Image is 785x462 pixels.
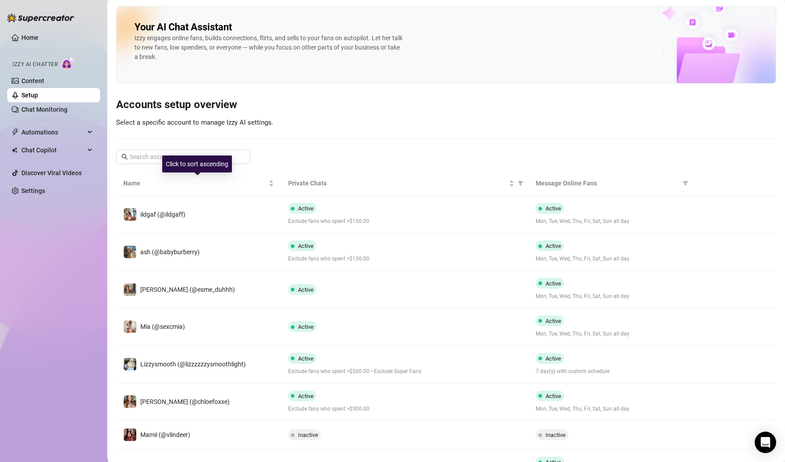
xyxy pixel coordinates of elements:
a: Content [21,77,44,84]
span: Inactive [546,432,566,438]
img: Mia (@sexcmia) [124,320,136,333]
span: search [122,154,128,160]
span: Name [123,178,267,188]
span: Exclude fans who spent >$500.00 • Exclude Super Fans [288,367,521,376]
span: Private Chats [288,178,507,188]
span: filter [516,176,525,190]
span: Active [546,243,561,249]
span: Inactive [298,432,318,438]
span: ildgaf (@ildgaff) [140,211,185,218]
img: AI Chatter [61,57,75,70]
span: Lizzysmooth (@lizzzzzzysmoothlight) [140,361,246,368]
img: ildgaf (@ildgaff) [124,208,136,221]
span: Mon, Tue, Wed, Thu, Fri, Sat, Sun all day [536,330,686,338]
span: Exclude fans who spent >$150.00 [288,217,521,226]
span: Active [546,393,561,399]
span: Active [298,393,314,399]
span: Chat Copilot [21,143,85,157]
span: Mon, Tue, Wed, Thu, Fri, Sat, Sun all day [536,292,686,301]
span: 7 day(s) with custom schedule [536,367,686,376]
input: Search account [130,152,238,162]
img: Esmeralda (@esme_duhhh) [124,283,136,296]
span: filter [681,176,690,190]
th: Name [116,171,281,196]
span: filter [518,181,523,186]
span: ash (@babyburberry) [140,248,200,256]
a: Setup [21,92,38,99]
span: Mon, Tue, Wed, Thu, Fri, Sat, Sun all day [536,217,686,226]
span: filter [683,181,688,186]
img: Chloe (@chloefoxxe) [124,395,136,408]
span: [PERSON_NAME] (@esme_duhhh) [140,286,235,293]
span: Exclude fans who spent >$300.00 [288,405,521,413]
span: Izzy AI Chatter [13,60,58,69]
span: Mon, Tue, Wed, Thu, Fri, Sat, Sun all day [536,405,686,413]
th: Private Chats [281,171,529,196]
a: Chat Monitoring [21,106,67,113]
span: [PERSON_NAME] (@chloefoxxe) [140,398,230,405]
a: Discover Viral Videos [21,169,82,176]
span: Message Online Fans [536,178,679,188]
span: Active [546,280,561,287]
span: Exclude fans who spent >$150.00 [288,255,521,263]
span: Active [546,355,561,362]
a: Settings [21,187,45,194]
span: Active [546,318,561,324]
img: ash (@babyburberry) [124,246,136,258]
span: Active [298,355,314,362]
img: logo-BBDzfeDw.svg [7,13,74,22]
span: Active [298,323,314,330]
span: Automations [21,125,85,139]
a: Home [21,34,38,41]
span: thunderbolt [12,129,19,136]
h2: Your AI Chat Assistant [134,21,232,34]
span: Active [298,205,314,212]
img: Mamii (@vlindeer) [124,428,136,441]
span: Mamii (@vlindeer) [140,431,190,438]
img: Chat Copilot [12,147,17,153]
h3: Accounts setup overview [116,98,776,112]
img: Lizzysmooth (@lizzzzzzysmoothlight) [124,358,136,370]
span: Active [546,205,561,212]
span: Select a specific account to manage Izzy AI settings. [116,118,273,126]
div: Open Intercom Messenger [755,432,776,453]
span: Mia (@sexcmia) [140,323,185,330]
span: Active [298,243,314,249]
span: Active [298,286,314,293]
span: Mon, Tue, Wed, Thu, Fri, Sat, Sun all day [536,255,686,263]
div: Izzy engages online fans, builds connections, flirts, and sells to your fans on autopilot. Let he... [134,34,403,62]
div: Click to sort ascending [162,155,232,172]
